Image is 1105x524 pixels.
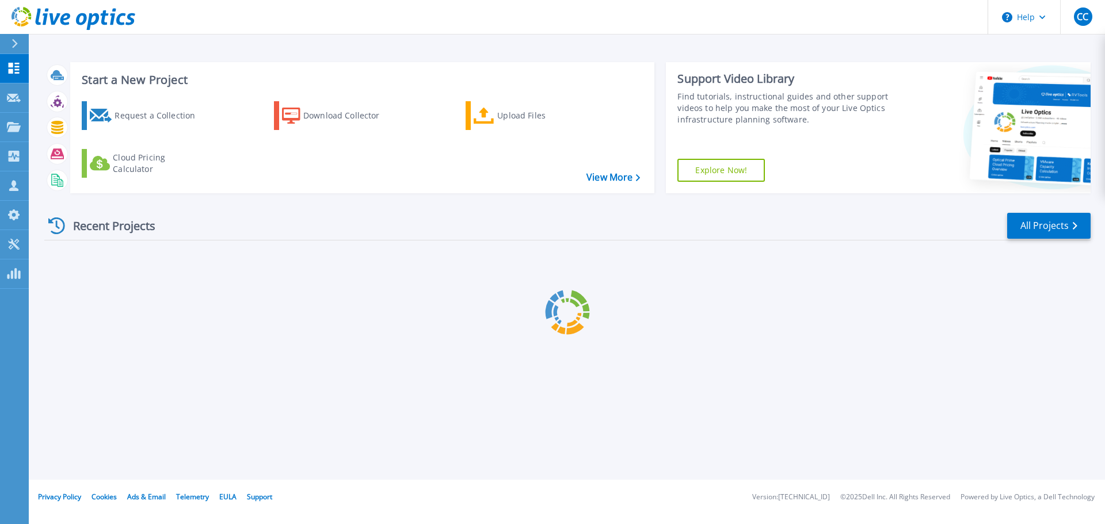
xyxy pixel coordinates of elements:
li: © 2025 Dell Inc. All Rights Reserved [840,494,950,501]
div: Support Video Library [677,71,894,86]
a: Explore Now! [677,159,765,182]
a: Download Collector [274,101,402,130]
a: Privacy Policy [38,492,81,502]
a: View More [586,172,640,183]
a: Ads & Email [127,492,166,502]
div: Cloud Pricing Calculator [113,152,205,175]
a: All Projects [1007,213,1091,239]
a: Support [247,492,272,502]
a: Upload Files [466,101,594,130]
a: Request a Collection [82,101,210,130]
a: Cookies [92,492,117,502]
span: CC [1077,12,1088,21]
a: Telemetry [176,492,209,502]
li: Powered by Live Optics, a Dell Technology [961,494,1095,501]
div: Recent Projects [44,212,171,240]
li: Version: [TECHNICAL_ID] [752,494,830,501]
div: Request a Collection [115,104,207,127]
h3: Start a New Project [82,74,640,86]
a: EULA [219,492,237,502]
div: Download Collector [303,104,395,127]
div: Find tutorials, instructional guides and other support videos to help you make the most of your L... [677,91,894,125]
a: Cloud Pricing Calculator [82,149,210,178]
div: Upload Files [497,104,589,127]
